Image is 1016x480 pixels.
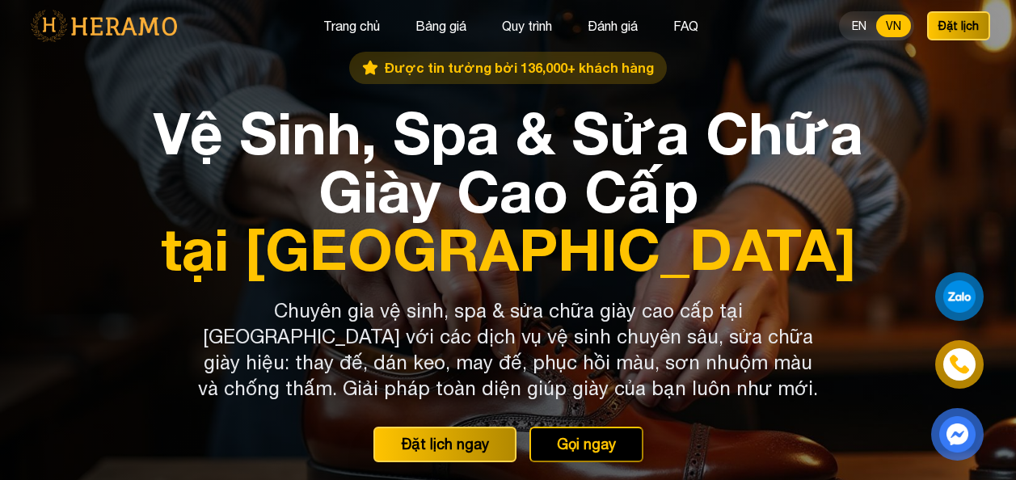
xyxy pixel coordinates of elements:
p: Chuyên gia vệ sinh, spa & sửa chữa giày cao cấp tại [GEOGRAPHIC_DATA] với các dịch vụ vệ sinh chu... [198,297,819,401]
button: Đặt lịch [927,11,990,40]
button: Đánh giá [583,15,643,36]
span: Được tin tưởng bởi 136,000+ khách hàng [385,58,654,78]
span: tại [GEOGRAPHIC_DATA] [146,220,871,278]
button: Trang chủ [318,15,385,36]
button: Đặt lịch ngay [373,427,516,462]
button: VN [876,15,911,37]
button: EN [842,15,876,37]
a: phone-icon [937,342,982,387]
img: phone-icon [948,354,970,376]
img: logo-with-text.png [26,9,182,43]
h1: Vệ Sinh, Spa & Sửa Chữa Giày Cao Cấp [146,103,871,278]
button: Bảng giá [411,15,471,36]
button: Gọi ngay [529,427,643,462]
button: Quy trình [497,15,557,36]
button: FAQ [668,15,703,36]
